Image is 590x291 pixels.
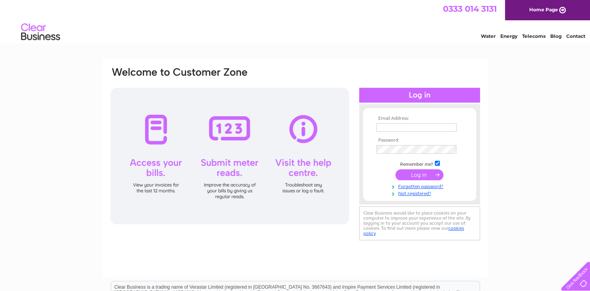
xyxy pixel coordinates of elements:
[443,4,497,14] a: 0333 014 3131
[481,33,496,39] a: Water
[374,160,465,167] td: Remember me?
[374,138,465,143] th: Password:
[500,33,517,39] a: Energy
[363,225,464,236] a: cookies policy
[374,116,465,121] th: Email Address:
[359,206,480,240] div: Clear Business would like to place cookies on your computer to improve your experience of the sit...
[21,20,60,44] img: logo.png
[550,33,562,39] a: Blog
[522,33,546,39] a: Telecoms
[376,189,465,197] a: Not registered?
[111,4,480,38] div: Clear Business is a trading name of Verastar Limited (registered in [GEOGRAPHIC_DATA] No. 3667643...
[566,33,585,39] a: Contact
[395,169,443,180] input: Submit
[376,182,465,190] a: Forgotten password?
